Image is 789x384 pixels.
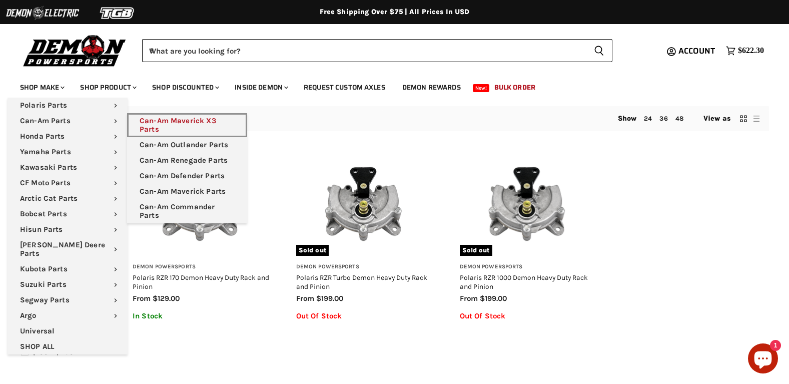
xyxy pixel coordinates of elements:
[8,98,128,113] a: Polaris Parts
[8,129,128,144] a: Honda Parts
[678,45,715,57] span: Account
[73,77,143,98] a: Shop Product
[227,77,294,98] a: Inside Demon
[8,206,128,222] a: Bobcat Parts
[296,245,329,256] span: Sold out
[296,152,435,256] a: Polaris RZR Turbo Demon Heavy Duty Rack and PinionSold out
[460,152,598,256] img: Polaris RZR 1000 Demon Heavy Duty Rack and Pinion
[473,84,490,92] span: New!
[153,294,180,303] span: $129.00
[8,292,128,308] a: Segway Parts
[586,39,612,62] button: Search
[644,115,652,122] a: 24
[460,312,598,320] p: Out Of Stock
[296,273,427,290] a: Polaris RZR Turbo Demon Heavy Duty Rack and Pinion
[738,46,764,56] span: $622.30
[133,263,271,271] h3: Demon Powersports
[8,339,128,354] a: SHOP ALL
[142,39,586,62] input: When autocomplete results are available use up and down arrows to review and enter to select
[127,184,247,199] a: Can-Am Maverick Parts
[13,77,71,98] a: Shop Make
[738,114,748,124] button: grid view
[316,294,343,303] span: $199.00
[8,160,128,175] a: Kawasaki Parts
[8,175,128,191] a: CF Moto Parts
[721,44,769,58] a: $622.30
[675,115,683,122] a: 48
[127,137,247,153] a: Can-Am Outlander Parts
[127,153,247,168] a: Can-Am Renegade Parts
[487,77,543,98] a: Bulk Order
[703,115,730,123] span: View as
[8,222,128,237] a: Hisun Parts
[659,115,667,122] a: 36
[674,47,721,56] a: Account
[133,312,271,320] p: In Stock
[80,4,155,23] img: TGB Logo 2
[5,4,80,23] img: Demon Electric Logo 2
[8,261,128,277] a: Kubota Parts
[296,152,435,256] img: Polaris RZR Turbo Demon Heavy Duty Rack and Pinion
[8,113,128,129] a: Can-Am Parts
[133,273,269,290] a: Polaris RZR 170 Demon Heavy Duty Rack and Pinion
[8,308,128,323] a: Argo
[127,168,247,184] a: Can-Am Defender Parts
[296,294,314,303] span: from
[296,263,435,271] h3: Demon Powersports
[127,113,247,137] a: Can-Am Maverick X3 Parts
[127,113,247,223] ul: Main menu
[20,33,130,68] img: Demon Powersports
[618,114,637,123] span: Show
[8,191,128,206] a: Arctic Cat Parts
[460,273,588,290] a: Polaris RZR 1000 Demon Heavy Duty Rack and Pinion
[745,343,781,376] inbox-online-store-chat: Shopify online store chat
[460,263,598,271] h3: Demon Powersports
[142,39,612,62] form: Product
[460,245,492,256] span: Sold out
[8,277,128,292] a: Suzuki Parts
[460,294,478,303] span: from
[395,77,468,98] a: Demon Rewards
[8,323,128,339] a: Universal
[296,312,435,320] p: Out Of Stock
[127,199,247,223] a: Can-Am Commander Parts
[8,144,128,160] a: Yamaha Parts
[145,77,225,98] a: Shop Discounted
[8,98,128,354] ul: Main menu
[296,77,393,98] a: Request Custom Axles
[751,114,761,124] button: list view
[460,152,598,256] a: Polaris RZR 1000 Demon Heavy Duty Rack and PinionSold out
[13,73,761,98] ul: Main menu
[125,106,769,131] nav: Collection utilities
[480,294,507,303] span: $199.00
[8,237,128,261] a: [PERSON_NAME] Deere Parts
[133,294,151,303] span: from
